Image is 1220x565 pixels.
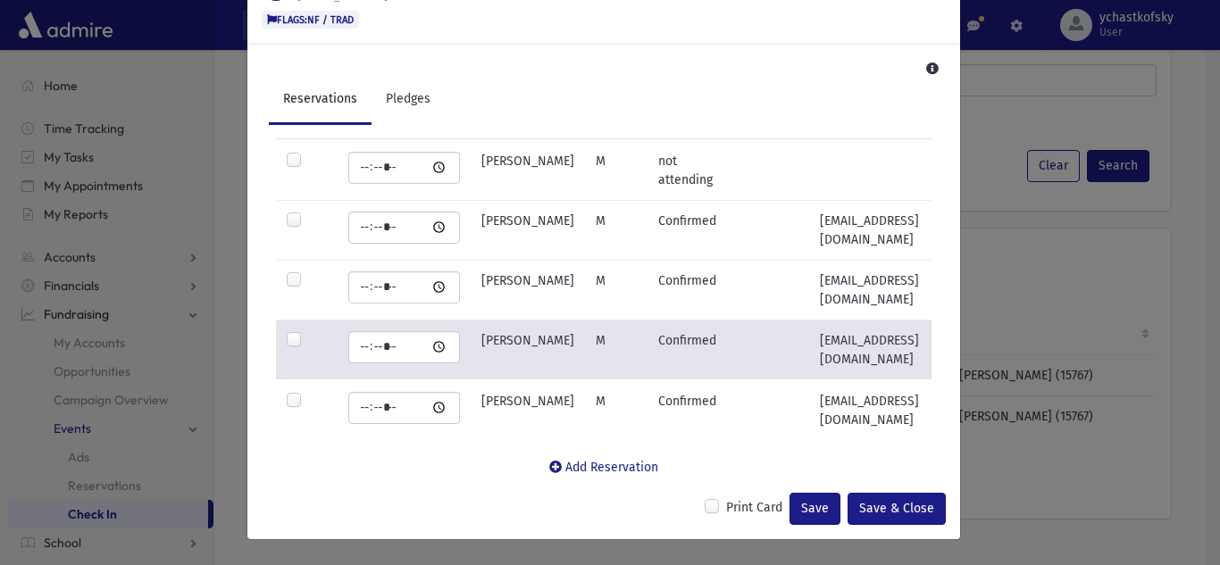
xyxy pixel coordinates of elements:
[269,75,372,125] a: Reservations
[585,380,648,440] td: M
[809,320,932,380] td: [EMAIL_ADDRESS][DOMAIN_NAME]
[471,260,585,320] td: [PERSON_NAME]
[262,11,359,29] span: FLAGS:NF / TRAD
[648,200,727,260] td: Confirmed
[648,140,727,201] td: not attending
[648,260,727,320] td: Confirmed
[726,498,782,519] label: Print Card
[809,200,932,260] td: [EMAIL_ADDRESS][DOMAIN_NAME]
[471,320,585,380] td: [PERSON_NAME]
[585,320,648,380] td: M
[471,140,585,201] td: [PERSON_NAME]
[585,260,648,320] td: M
[848,493,946,525] div: Save & Close
[549,460,658,475] a: Add Reservation
[790,493,840,525] div: Save
[648,380,727,440] td: Confirmed
[372,75,445,125] a: Pledges
[471,200,585,260] td: [PERSON_NAME]
[648,320,727,380] td: Confirmed
[809,260,932,320] td: [EMAIL_ADDRESS][DOMAIN_NAME]
[809,380,932,440] td: [EMAIL_ADDRESS][DOMAIN_NAME]
[585,140,648,201] td: M
[471,380,585,440] td: [PERSON_NAME]
[585,200,648,260] td: M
